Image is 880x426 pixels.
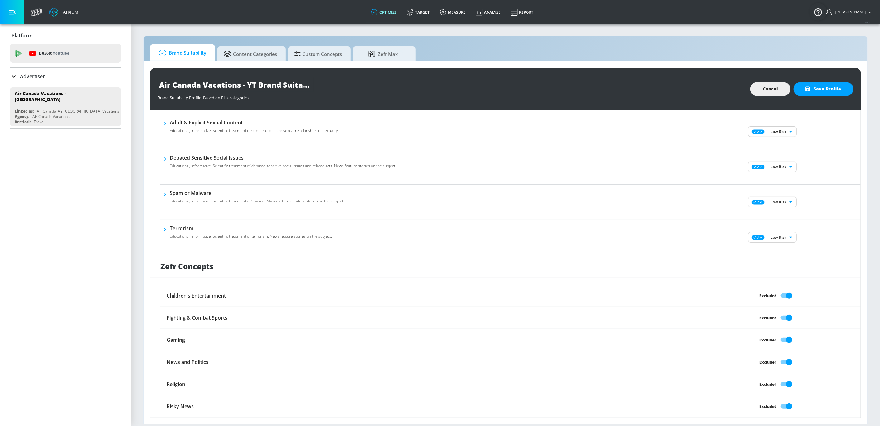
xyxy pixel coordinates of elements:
[826,8,874,16] button: [PERSON_NAME]
[12,32,32,39] p: Platform
[167,403,194,410] h6: Risky News
[170,119,339,126] h6: Adult & Explicit Sexual Content
[167,359,208,365] h6: News and Politics
[833,10,866,14] span: login as: stephanie.wolklin@zefr.com
[763,85,778,93] span: Cancel
[10,44,121,63] div: DV360: Youtube
[760,315,777,321] div: Excluded
[402,1,435,23] a: Target
[49,7,78,17] a: Atrium
[170,234,332,239] p: Educational, Informative, Scientific treatment of terrorism. News feature stories on the subject.
[170,163,396,169] p: Educational, Informative, Scientific treatment of debated sensitive social issues and related act...
[435,1,471,23] a: measure
[359,46,407,61] span: Zefr Max
[39,50,69,57] p: DV360:
[61,9,78,15] div: Atrium
[53,50,69,56] p: Youtube
[167,314,227,321] h6: Fighting & Combat Sports
[34,119,45,124] div: Travel
[170,225,332,232] h6: Terrorism
[810,3,827,21] button: Open Resource Center
[170,225,332,243] div: TerrorismEducational, Informative, Scientific treatment of terrorism. News feature stories on the...
[224,46,277,61] span: Content Categories
[170,190,344,208] div: Spam or MalwareEducational, Informative, Scientific treatment of Spam or Malware News feature sto...
[37,109,156,114] div: Air Canada_Air [GEOGRAPHIC_DATA] Vacations_US_YouTube_DV360
[10,27,121,44] div: Platform
[156,46,206,61] span: Brand Suitability
[471,1,506,23] a: Analyze
[15,90,111,102] div: Air Canada Vacations - [GEOGRAPHIC_DATA]
[760,359,777,365] div: Excluded
[167,292,226,299] h6: Children's Entertainment
[160,261,213,271] h1: Zefr Concepts
[366,1,402,23] a: optimize
[760,293,777,299] div: Excluded
[10,87,121,126] div: Air Canada Vacations - [GEOGRAPHIC_DATA]Linked as:Air Canada_Air [GEOGRAPHIC_DATA] Vacations_US_Y...
[170,128,339,133] p: Educational, Informative, Scientific treatment of sexual subjects or sexual relationships or sexu...
[760,403,777,410] div: Excluded
[158,92,744,100] div: Brand Suitability Profile: Based on Risk categories
[294,46,342,61] span: Custom Concepts
[865,21,874,24] span: v 4.22.2
[771,129,787,134] p: Low Risk
[794,82,853,96] button: Save Profile
[170,119,339,137] div: Adult & Explicit Sexual ContentEducational, Informative, Scientific treatment of sexual subjects ...
[771,199,787,205] p: Low Risk
[760,337,777,343] div: Excluded
[15,119,31,124] div: Vertical:
[15,114,29,119] div: Agency:
[167,336,185,343] h6: Gaming
[771,164,787,170] p: Low Risk
[170,154,396,161] h6: Debated Sensitive Social Issues
[170,198,344,204] p: Educational, Informative, Scientific treatment of Spam or Malware News feature stories on the sub...
[167,381,185,388] h6: Religion
[10,68,121,85] div: Advertiser
[806,85,841,93] span: Save Profile
[15,109,34,114] div: Linked as:
[760,381,777,388] div: Excluded
[506,1,538,23] a: Report
[750,82,790,96] button: Cancel
[170,190,344,196] h6: Spam or Malware
[32,114,70,119] div: Air Canada Vacations
[771,235,787,240] p: Low Risk
[20,73,45,80] p: Advertiser
[170,154,396,172] div: Debated Sensitive Social IssuesEducational, Informative, Scientific treatment of debated sensitiv...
